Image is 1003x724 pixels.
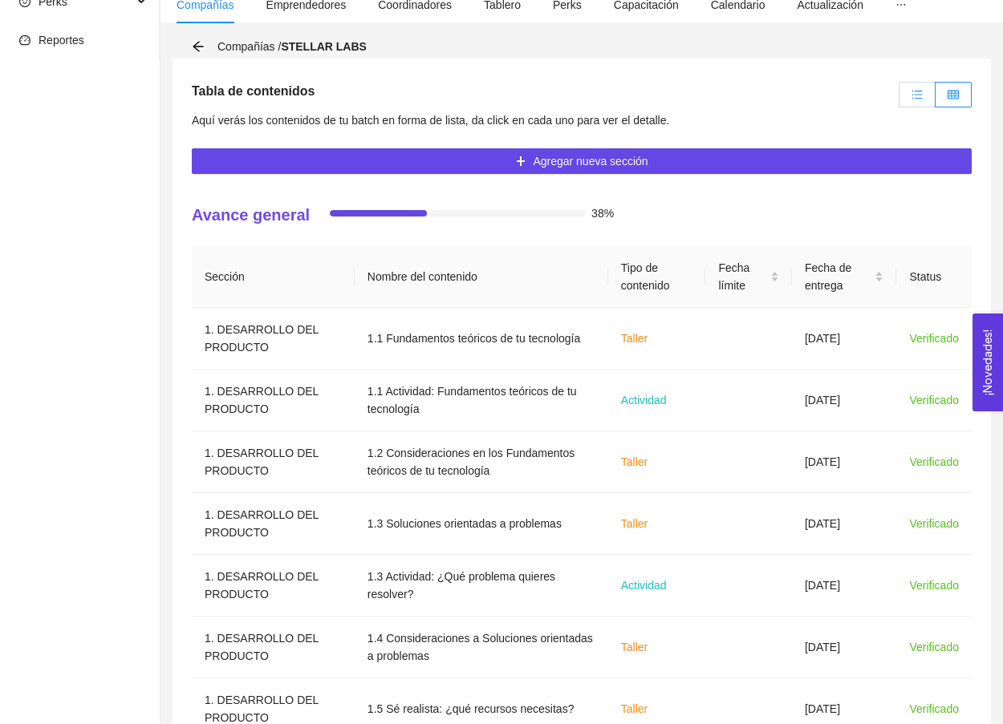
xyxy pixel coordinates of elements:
[792,308,897,370] td: [DATE]
[192,40,205,53] span: arrow-left
[355,493,608,555] td: 1.3 Soluciones orientadas a problemas
[621,455,648,468] span: Taller
[909,579,958,592] span: Verificado
[355,431,608,493] td: 1.2 Consideraciones en los Fundamentos teóricos de tu tecnología
[515,156,526,168] span: plus
[192,148,972,174] button: plusAgregar nueva sección
[591,208,614,219] span: 38%
[909,394,958,406] span: Verificado
[792,493,897,555] td: [DATE]
[792,617,897,678] td: [DATE]
[608,246,706,308] th: Tipo de contenido
[192,308,355,370] td: 1. DESARROLLO DEL PRODUCTO
[281,40,367,53] strong: STELLAR LABS
[192,246,355,308] th: Sección
[192,617,355,678] td: 1. DESARROLLO DEL PRODUCTO
[621,641,648,653] span: Taller
[621,394,667,406] span: Actividad
[896,246,972,308] th: Status
[621,517,648,530] span: Taller
[909,641,958,653] span: Verificado
[355,246,608,308] th: Nombre del contenido
[909,517,958,530] span: Verificado
[621,579,667,592] span: Actividad
[909,455,958,468] span: Verificado
[192,82,315,101] h5: Tabla de contenidos
[621,332,648,345] span: Taller
[192,493,355,555] td: 1. DESARROLLO DEL PRODUCTO
[533,152,648,170] span: Agregar nueva sección
[948,89,959,100] span: table
[192,204,310,226] h4: Avance general
[909,332,958,345] span: Verificado
[973,313,1003,411] button: Open Feedback Widget
[192,555,355,617] td: 1. DESARROLLO DEL PRODUCTO
[192,431,355,493] td: 1. DESARROLLO DEL PRODUCTO
[912,89,923,100] span: unordered-list
[355,370,608,431] td: 1.1 Actividad: Fundamentos teóricos de tu tecnología
[621,702,648,715] span: Taller
[355,617,608,678] td: 1.4 Consideraciones a Soluciones orientadas a problemas
[192,114,669,127] span: Aquí verás los contenidos de tu batch en forma de lista, da click en cada uno para ver el detalle.
[217,40,367,53] span: Compañías /
[355,308,608,370] td: 1.1 Fundamentos teóricos de tu tecnología
[792,431,897,493] td: [DATE]
[19,34,30,46] span: dashboard
[718,259,767,294] span: Fecha límite
[909,702,958,715] span: Verificado
[355,555,608,617] td: 1.3 Actividad: ¿Qué problema quieres resolver?
[792,555,897,617] td: [DATE]
[792,370,897,431] td: [DATE]
[39,34,84,47] span: Reportes
[805,259,872,294] span: Fecha de entrega
[192,40,205,54] div: Volver
[192,370,355,431] td: 1. DESARROLLO DEL PRODUCTO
